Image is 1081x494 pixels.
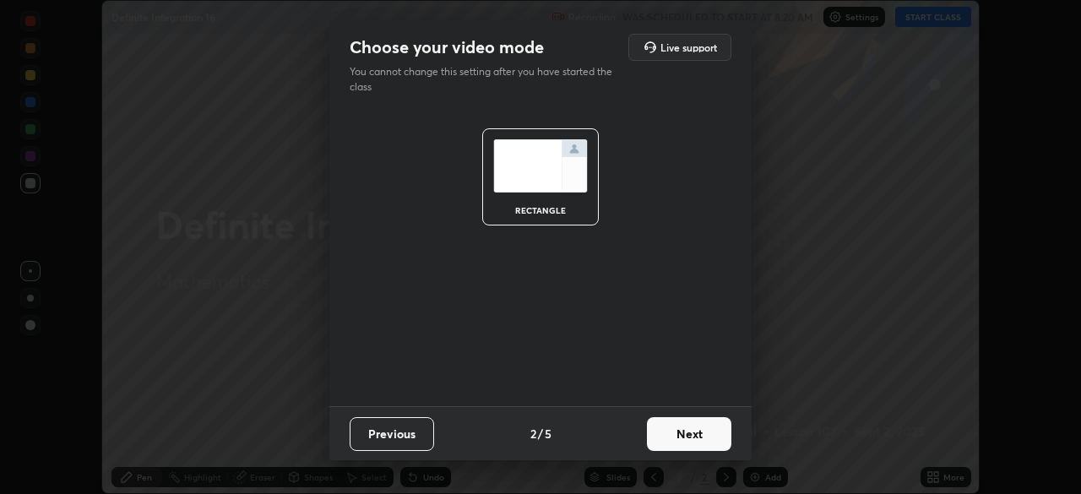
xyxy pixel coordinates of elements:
[538,425,543,442] h4: /
[530,425,536,442] h4: 2
[545,425,551,442] h4: 5
[507,206,574,214] div: rectangle
[350,64,623,95] p: You cannot change this setting after you have started the class
[660,42,717,52] h5: Live support
[647,417,731,451] button: Next
[493,139,588,193] img: normalScreenIcon.ae25ed63.svg
[350,36,544,58] h2: Choose your video mode
[350,417,434,451] button: Previous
